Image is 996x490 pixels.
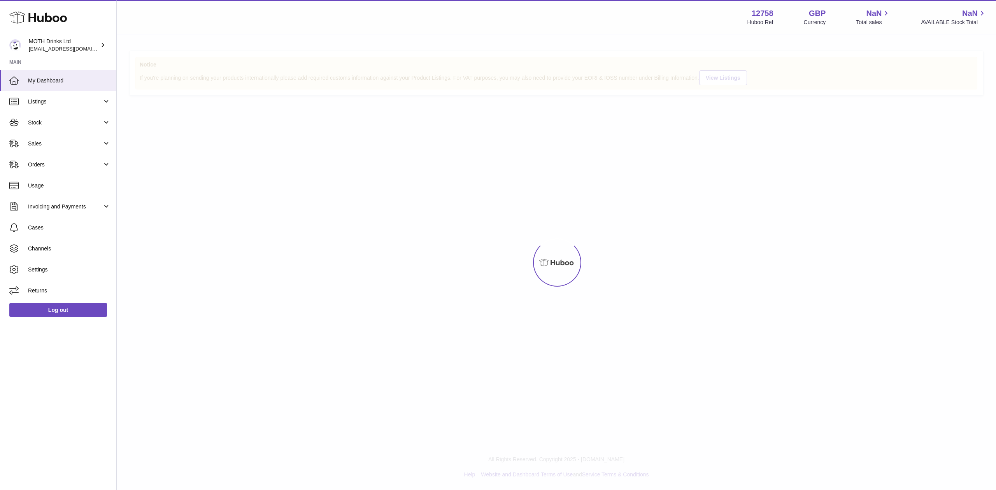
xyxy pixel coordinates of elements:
span: Orders [28,161,102,168]
span: [EMAIL_ADDRESS][DOMAIN_NAME] [29,45,114,52]
span: AVAILABLE Stock Total [921,19,987,26]
span: Channels [28,245,110,252]
span: NaN [866,8,882,19]
span: Cases [28,224,110,231]
a: NaN AVAILABLE Stock Total [921,8,987,26]
a: Log out [9,303,107,317]
span: Sales [28,140,102,147]
div: Currency [804,19,826,26]
div: MOTH Drinks Ltd [29,38,99,52]
span: My Dashboard [28,77,110,84]
span: Listings [28,98,102,105]
span: Stock [28,119,102,126]
span: Usage [28,182,110,189]
img: orders@mothdrinks.com [9,39,21,51]
span: Invoicing and Payments [28,203,102,210]
strong: GBP [809,8,826,19]
span: Returns [28,287,110,294]
span: NaN [962,8,978,19]
strong: 12758 [752,8,773,19]
span: Total sales [856,19,891,26]
span: Settings [28,266,110,273]
a: NaN Total sales [856,8,891,26]
div: Huboo Ref [747,19,773,26]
